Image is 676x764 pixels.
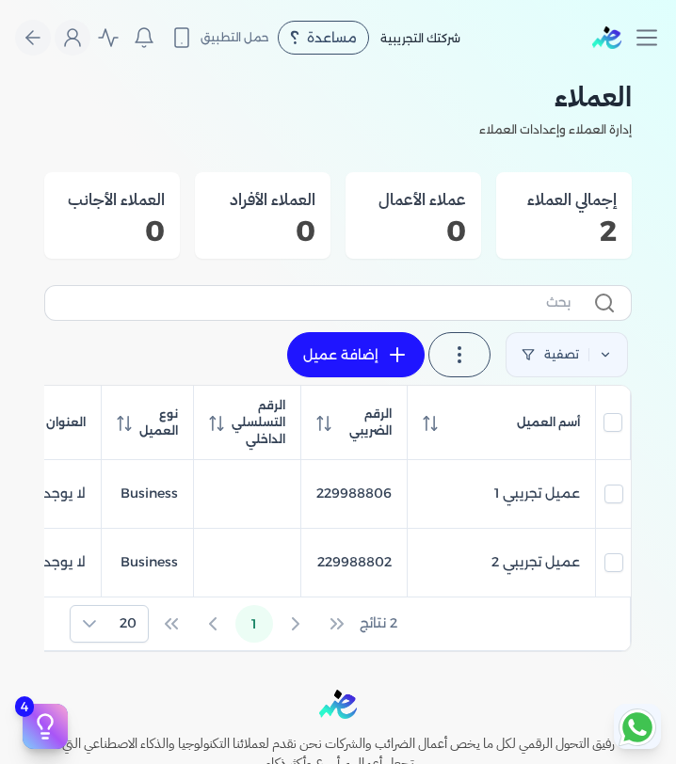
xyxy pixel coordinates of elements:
button: 4 [23,704,68,749]
span: الرقم التسلسلي الداخلي [232,397,285,448]
span: شركتك التجريبية [380,31,460,45]
td: عميل تجريبي 1 [408,459,596,528]
button: حمل التطبيق [166,22,274,54]
p: 2 [511,219,617,244]
span: Rows per page [108,606,148,641]
span: الرقم الضريبي [339,406,392,439]
td: عميل تجريبي 2 [408,528,596,597]
p: 0 [361,219,466,244]
h3: العملاء الأفراد [210,187,315,212]
span: أسم العميل [517,414,580,431]
span: Business [121,553,178,570]
span: مساعدة [307,31,357,44]
a: تصفية [506,332,628,377]
button: Toggle navigation [633,24,676,52]
span: 4 [15,696,34,717]
span: نوع العميل [139,406,178,439]
h3: إجمالي العملاء [511,187,617,212]
h3: العملاء الأجانب [59,187,165,212]
img: logo [592,26,621,49]
img: logo [319,690,357,719]
span: 2 نتائج [360,613,397,633]
button: Page 1 [235,605,273,643]
span: حمل التطبيق [201,29,269,46]
input: بحث [60,293,571,312]
div: مساعدة [278,21,369,55]
h3: عملاء الأعمال [361,187,466,212]
p: إدارة العملاء وإعدادات العملاء [44,118,632,142]
a: إضافة عميل [287,332,425,377]
span: العنوان [46,414,86,431]
span: Business [121,485,178,501]
p: 0 [59,219,165,244]
h2: العملاء [44,75,632,118]
p: 0 [210,219,315,244]
td: 229988802 [301,528,408,597]
td: 229988806 [301,459,408,528]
